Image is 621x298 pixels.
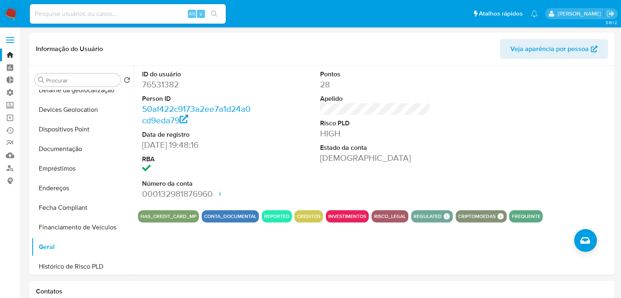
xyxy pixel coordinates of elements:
button: Histórico de Risco PLD [31,257,134,276]
button: Veja aparência por pessoa [500,39,608,59]
button: search-icon [206,8,223,20]
dt: Estado da conta [320,143,431,152]
dd: 76531382 [142,79,253,90]
h1: Contatos [36,287,608,296]
button: Endereços [31,178,134,198]
a: Sair [606,9,615,18]
button: Financiamento de Veículos [31,218,134,237]
button: Geral [31,237,134,257]
span: Atalhos rápidos [479,9,523,18]
span: Veja aparência por pessoa [510,39,589,59]
button: Empréstimos [31,159,134,178]
dt: Data de registro [142,130,253,139]
button: Dispositivos Point [31,120,134,139]
dt: Apelido [320,94,431,103]
dd: HIGH [320,128,431,139]
span: s [200,10,202,18]
dt: Person ID [142,94,253,103]
button: Documentação [31,139,134,159]
dt: RBA [142,155,253,164]
dt: Risco PLD [320,119,431,128]
dd: [DATE] 19:48:16 [142,139,253,151]
dt: Número da conta [142,179,253,188]
dd: 000132981876960 [142,188,253,200]
button: Retornar ao pedido padrão [124,77,130,86]
p: matias.logusso@mercadopago.com.br [557,10,603,18]
span: Alt [189,10,195,18]
dd: [DEMOGRAPHIC_DATA] [320,152,431,164]
a: 50af422c9173a2ee7a1d24a0cd9eda79 [142,103,251,126]
dd: 28 [320,79,431,90]
button: Procurar [38,77,45,83]
input: Pesquise usuários ou casos... [30,9,226,19]
dt: Pontos [320,70,431,79]
dt: ID do usuário [142,70,253,79]
button: Detalhe da geolocalização [31,80,134,100]
h1: Informação do Usuário [36,45,103,53]
button: Devices Geolocation [31,100,134,120]
a: Notificações [531,10,538,17]
button: Fecha Compliant [31,198,134,218]
input: Procurar [46,77,117,84]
